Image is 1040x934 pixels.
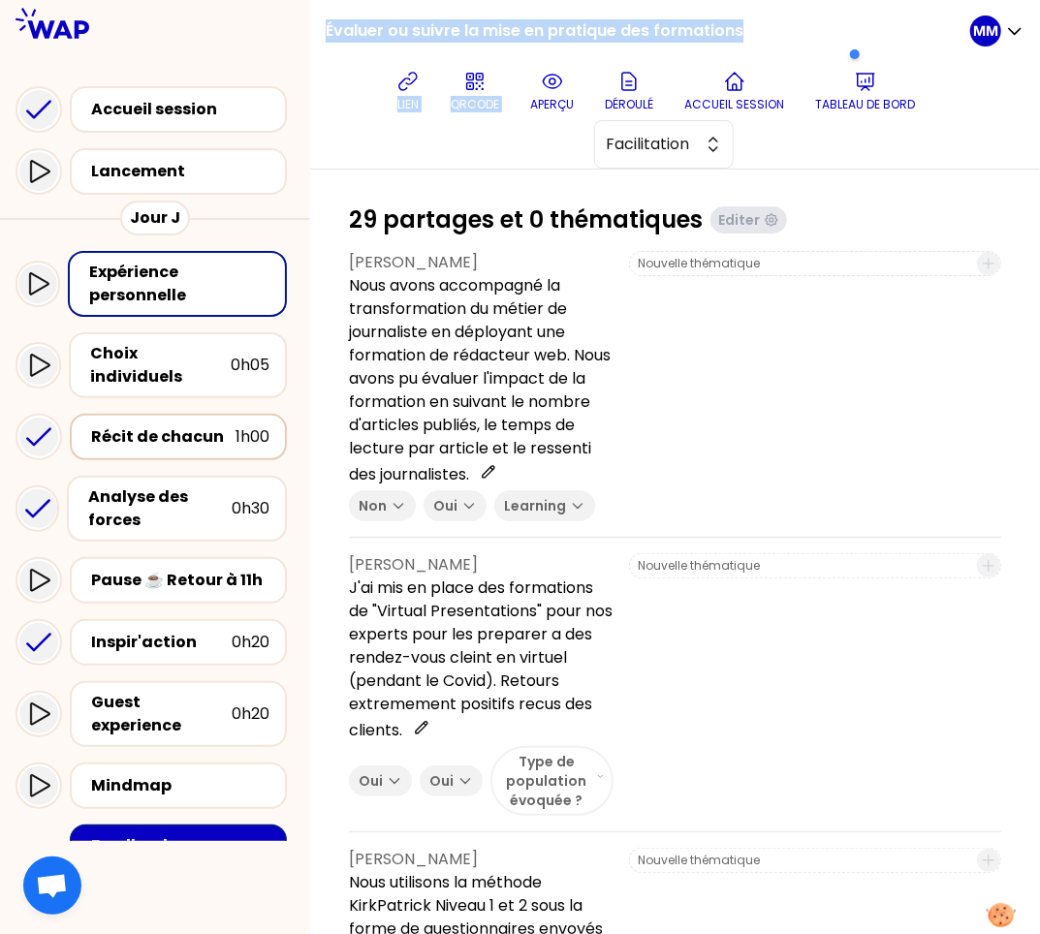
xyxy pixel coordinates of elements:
button: Editer [710,206,787,233]
div: Choix individuels [90,342,231,389]
button: Accueil session [677,62,792,120]
div: Jour J [120,201,190,235]
button: QRCODE [443,62,507,120]
button: Non [349,490,416,521]
input: Nouvelle thématique [638,558,965,574]
h1: 29 partages et 0 thématiques [349,204,703,235]
div: Récit de chacun [91,425,236,449]
div: Mindmap [91,774,269,797]
p: QRCODE [451,97,499,112]
p: [PERSON_NAME] [349,848,614,871]
button: Oui [424,490,487,521]
div: Lancement [91,160,277,183]
div: 0h30 [232,497,269,520]
input: Nouvelle thématique [638,256,965,271]
button: Facilitation [594,120,734,169]
button: Déroulé [597,62,661,120]
button: lien [389,62,427,120]
div: Guest experience [91,691,232,737]
button: Learning [494,490,595,521]
p: Nous avons accompagné la transformation du métier de journaliste en déployant une formation de ré... [349,274,614,486]
div: 0h20 [232,631,269,654]
div: 1h00 [236,425,269,449]
div: Feedback [91,834,269,857]
p: J'ai mis en place des formations de "Virtual Presentations" pour nos experts pour les preparer a ... [349,576,614,742]
button: Tableau de bord [807,62,923,120]
div: Analyse des forces [88,485,232,532]
span: Facilitation [607,133,694,156]
p: Déroulé [605,97,653,112]
p: [PERSON_NAME] [349,251,614,274]
p: aperçu [530,97,574,112]
div: Expérience personnelle [89,261,269,307]
button: Type de population évoquée ? [490,746,614,816]
div: 0h20 [232,702,269,726]
p: Accueil session [684,97,784,112]
p: lien [397,97,419,112]
button: Oui [420,765,483,796]
p: [PERSON_NAME] [349,553,614,576]
div: 0h05 [231,354,269,377]
div: Pause ☕️ Retour à 11h [91,569,269,592]
div: Accueil session [91,98,277,121]
p: MM [973,21,998,41]
button: Oui [349,765,412,796]
button: MM [970,16,1024,47]
div: Inspir'action [91,631,232,654]
input: Nouvelle thématique [638,853,965,868]
button: aperçu [522,62,582,120]
p: Tableau de bord [815,97,915,112]
div: Ouvrir le chat [23,856,81,915]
